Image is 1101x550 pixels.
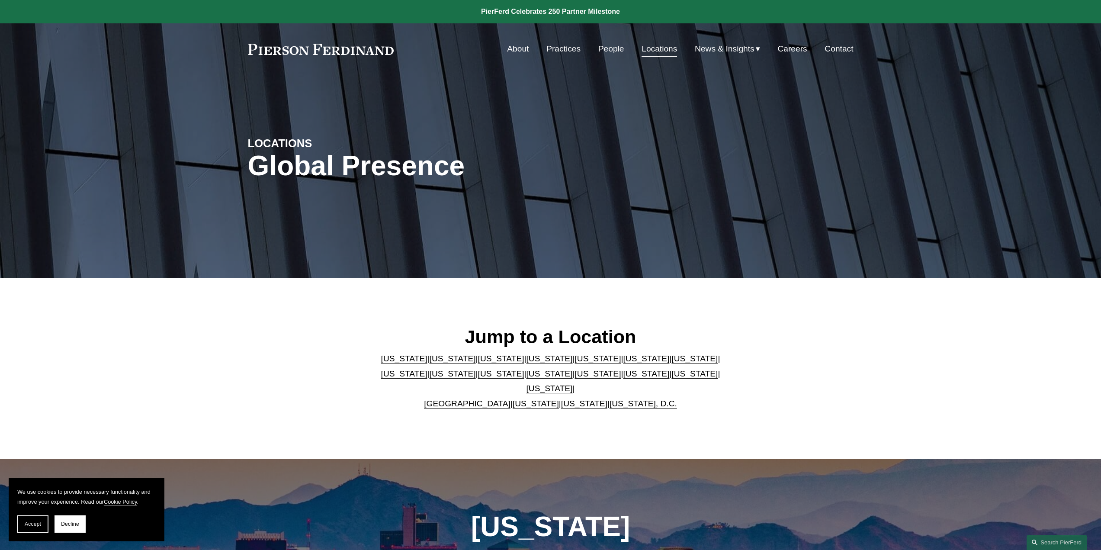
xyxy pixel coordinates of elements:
a: [US_STATE] [671,369,718,378]
a: Locations [642,41,677,57]
p: | | | | | | | | | | | | | | | | | | [374,351,727,411]
p: We use cookies to provide necessary functionality and improve your experience. Read our . [17,487,156,507]
a: [US_STATE] [561,399,607,408]
section: Cookie banner [9,478,164,541]
a: [US_STATE] [478,369,524,378]
a: [US_STATE] [513,399,559,408]
a: [US_STATE] [671,354,718,363]
a: [US_STATE] [381,369,427,378]
a: [US_STATE] [575,369,621,378]
a: People [598,41,624,57]
span: Accept [25,521,41,527]
h1: [US_STATE] [424,511,677,543]
h4: LOCATIONS [248,136,399,150]
a: [US_STATE] [526,369,573,378]
a: Practices [546,41,581,57]
a: [US_STATE] [430,369,476,378]
a: Search this site [1027,535,1087,550]
a: [US_STATE] [623,369,669,378]
a: [US_STATE] [381,354,427,363]
a: [GEOGRAPHIC_DATA] [424,399,510,408]
a: Careers [777,41,807,57]
a: Contact [825,41,853,57]
a: folder dropdown [695,41,760,57]
a: [US_STATE] [526,354,573,363]
a: [US_STATE] [575,354,621,363]
a: About [507,41,529,57]
h1: Global Presence [248,150,652,182]
span: News & Insights [695,42,754,57]
button: Decline [55,515,86,533]
a: [US_STATE] [430,354,476,363]
span: Decline [61,521,79,527]
a: [US_STATE] [478,354,524,363]
a: [US_STATE], D.C. [610,399,677,408]
button: Accept [17,515,48,533]
h2: Jump to a Location [374,325,727,348]
a: [US_STATE] [526,384,573,393]
a: [US_STATE] [623,354,669,363]
a: Cookie Policy [104,499,137,505]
